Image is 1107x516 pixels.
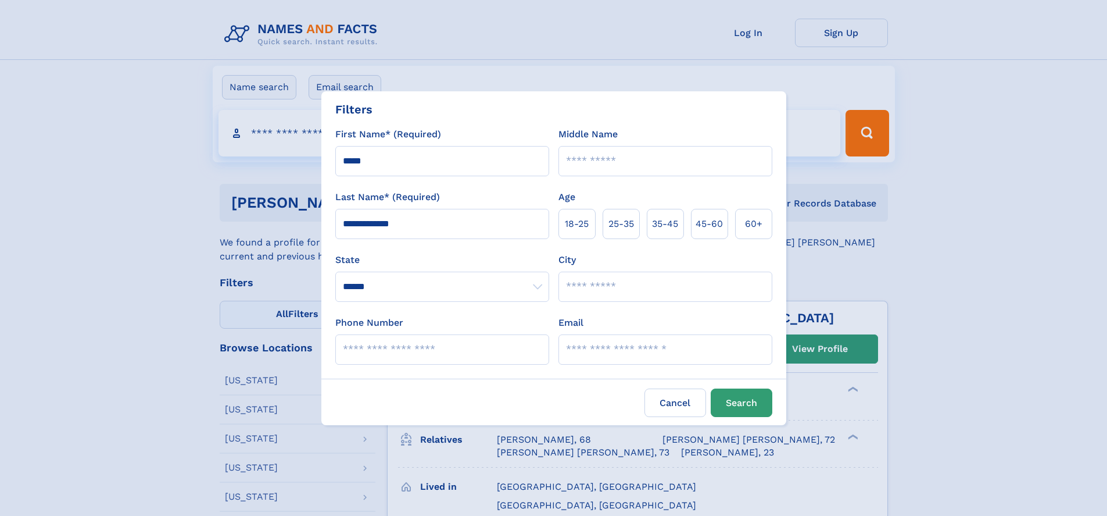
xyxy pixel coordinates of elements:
[558,190,575,204] label: Age
[558,316,583,330] label: Email
[558,127,618,141] label: Middle Name
[565,217,589,231] span: 18‑25
[652,217,678,231] span: 35‑45
[335,101,372,118] div: Filters
[335,127,441,141] label: First Name* (Required)
[644,389,706,417] label: Cancel
[558,253,576,267] label: City
[745,217,762,231] span: 60+
[335,190,440,204] label: Last Name* (Required)
[696,217,723,231] span: 45‑60
[711,389,772,417] button: Search
[608,217,634,231] span: 25‑35
[335,253,549,267] label: State
[335,316,403,330] label: Phone Number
